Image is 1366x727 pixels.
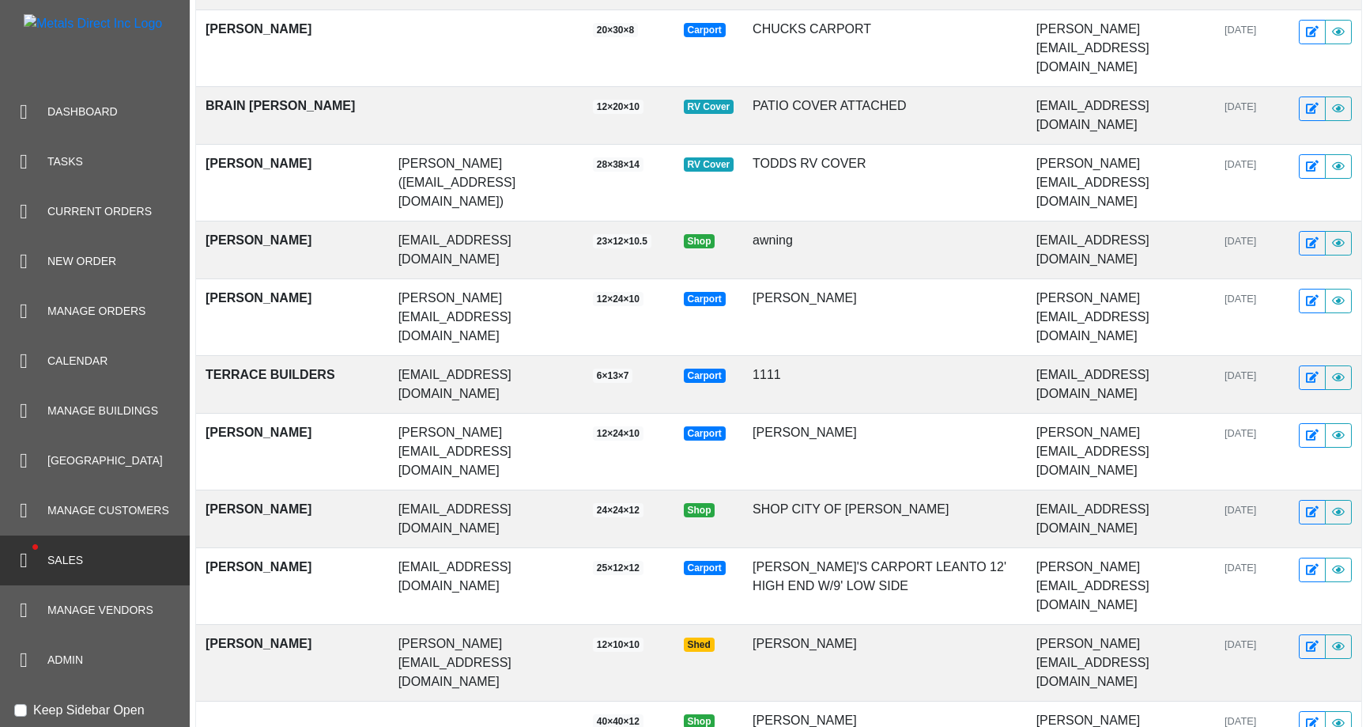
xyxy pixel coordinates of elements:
[47,303,145,320] span: Manage Orders
[743,9,1027,86] td: CHUCKS CARPORT
[1027,278,1215,355] td: [PERSON_NAME][EMAIL_ADDRESS][DOMAIN_NAME]
[33,701,145,720] label: Keep Sidebar Open
[743,278,1027,355] td: [PERSON_NAME]
[1224,427,1256,439] small: [DATE]
[1299,154,1326,179] button: Edit Building
[1027,9,1215,86] td: [PERSON_NAME][EMAIL_ADDRESS][DOMAIN_NAME]
[1325,500,1352,524] button: View Details
[1224,369,1256,381] small: [DATE]
[206,233,311,247] strong: [PERSON_NAME]
[593,503,643,517] span: 24×24×12
[47,153,83,170] span: Tasks
[47,253,116,270] span: New Order
[684,23,726,37] span: Carport
[1224,100,1256,112] small: [DATE]
[47,403,158,419] span: Manage Buildings
[389,278,583,355] td: [PERSON_NAME][EMAIL_ADDRESS][DOMAIN_NAME]
[593,638,643,652] span: 12×10×10
[684,100,734,114] span: RV Cover
[206,560,311,574] strong: [PERSON_NAME]
[684,369,726,383] span: Carport
[47,602,153,619] span: Manage Vendors
[593,561,643,575] span: 25×12×12
[1325,20,1352,44] button: View Details
[1325,634,1352,659] button: View Details
[743,86,1027,144] td: PATIO COVER ATTACHED
[47,552,83,569] span: Sales
[1325,231,1352,256] button: View Details
[1027,355,1215,413] td: [EMAIL_ADDRESS][DOMAIN_NAME]
[1325,558,1352,582] button: View Details
[1027,144,1215,221] td: [PERSON_NAME][EMAIL_ADDRESS][DOMAIN_NAME]
[1299,558,1326,582] button: Edit Building
[593,157,643,172] span: 28×38×14
[1325,154,1352,179] button: View Details
[1299,500,1326,524] button: Edit Building
[1027,490,1215,547] td: [EMAIL_ADDRESS][DOMAIN_NAME]
[389,413,583,490] td: [PERSON_NAME][EMAIL_ADDRESS][DOMAIN_NAME]
[206,368,335,381] strong: TERRACE BUILDERS
[1299,231,1326,256] button: Edit Building
[1224,638,1256,650] small: [DATE]
[47,203,152,220] span: Current Orders
[1299,289,1326,313] button: Edit Building
[1299,97,1326,121] button: Edit Building
[47,452,163,469] span: [GEOGRAPHIC_DATA]
[389,624,583,701] td: [PERSON_NAME][EMAIL_ADDRESS][DOMAIN_NAME]
[1299,634,1326,659] button: Edit Building
[389,144,583,221] td: [PERSON_NAME] ([EMAIL_ADDRESS][DOMAIN_NAME])
[1224,235,1256,247] small: [DATE]
[47,353,108,369] span: Calendar
[206,426,311,439] strong: [PERSON_NAME]
[684,426,726,441] span: Carport
[1325,423,1352,448] button: View Details
[389,547,583,624] td: [EMAIL_ADDRESS][DOMAIN_NAME]
[206,637,311,650] strong: [PERSON_NAME]
[684,561,726,575] span: Carport
[1325,365,1352,390] button: View Details
[593,369,632,383] span: 6×13×7
[1299,20,1326,44] button: Edit Building
[47,652,83,668] span: Admin
[743,221,1027,278] td: awning
[1224,293,1256,305] small: [DATE]
[206,157,311,170] strong: [PERSON_NAME]
[684,157,734,172] span: RV Cover
[389,355,583,413] td: [EMAIL_ADDRESS][DOMAIN_NAME]
[1224,715,1256,727] small: [DATE]
[1027,413,1215,490] td: [PERSON_NAME][EMAIL_ADDRESS][DOMAIN_NAME]
[389,221,583,278] td: [EMAIL_ADDRESS][DOMAIN_NAME]
[743,144,1027,221] td: TODDS RV COVER
[743,490,1027,547] td: SHOP CITY OF [PERSON_NAME]
[24,14,162,33] img: Metals Direct Inc Logo
[684,638,715,652] span: Shed
[593,23,638,37] span: 20×30×8
[389,490,583,547] td: [EMAIL_ADDRESS][DOMAIN_NAME]
[1325,289,1352,313] button: View Details
[743,413,1027,490] td: [PERSON_NAME]
[47,502,169,519] span: Manage Customers
[593,234,651,248] span: 23×12×10.5
[47,104,118,120] span: Dashboard
[15,521,55,573] span: •
[593,292,643,306] span: 12×24×10
[1027,547,1215,624] td: [PERSON_NAME][EMAIL_ADDRESS][DOMAIN_NAME]
[743,624,1027,701] td: [PERSON_NAME]
[684,503,715,517] span: Shop
[743,355,1027,413] td: 1111
[684,292,726,306] span: Carport
[1299,365,1326,390] button: Edit Building
[1027,624,1215,701] td: [PERSON_NAME][EMAIL_ADDRESS][DOMAIN_NAME]
[206,22,311,36] strong: [PERSON_NAME]
[1027,221,1215,278] td: [EMAIL_ADDRESS][DOMAIN_NAME]
[1299,423,1326,448] button: Edit Building
[1224,24,1256,36] small: [DATE]
[206,99,355,112] strong: BRAIN [PERSON_NAME]
[1027,86,1215,144] td: [EMAIL_ADDRESS][DOMAIN_NAME]
[206,291,311,305] strong: [PERSON_NAME]
[684,234,715,248] span: Shop
[1224,504,1256,516] small: [DATE]
[593,100,643,114] span: 12×20×10
[1325,97,1352,121] button: View Details
[1224,562,1256,574] small: [DATE]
